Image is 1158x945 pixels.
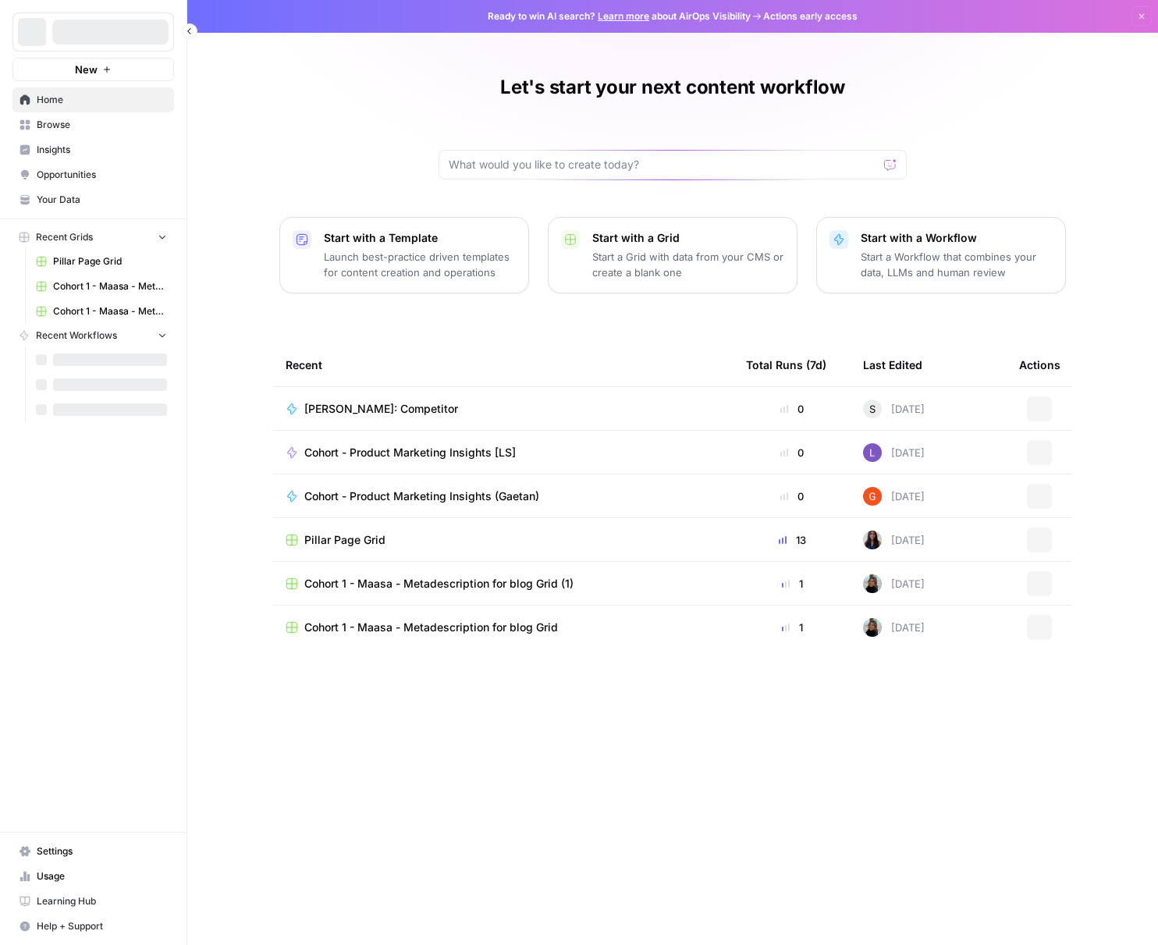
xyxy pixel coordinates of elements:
span: Recent Workflows [36,329,117,343]
a: Cohort - Product Marketing Insights [LS] [286,445,721,460]
a: Settings [12,839,174,864]
button: Recent Workflows [12,324,174,347]
span: Your Data [37,193,167,207]
span: Settings [37,844,167,858]
a: Cohort - Product Marketing Insights (Gaetan) [286,488,721,504]
a: [PERSON_NAME]: Competitor [286,401,721,417]
button: New [12,58,174,81]
span: Pillar Page Grid [53,254,167,268]
span: Cohort 1 - Maasa - Metadescription for blog Grid (1) [304,576,574,592]
div: [DATE] [863,443,925,462]
div: 1 [746,576,838,592]
button: Start with a GridStart a Grid with data from your CMS or create a blank one [548,217,797,293]
span: Cohort - Product Marketing Insights [LS] [304,445,516,460]
p: Start with a Workflow [861,230,1053,246]
a: Cohort 1 - Maasa - Metadescription for blog Grid (1) [29,274,174,299]
div: Last Edited [863,343,922,386]
span: S [869,401,876,417]
a: Learn more [598,10,649,22]
a: Cohort 1 - Maasa - Metadescription for blog Grid [286,620,721,635]
span: Insights [37,143,167,157]
div: 1 [746,620,838,635]
span: Cohort 1 - Maasa - Metadescription for blog Grid [304,620,558,635]
a: Cohort 1 - Maasa - Metadescription for blog Grid [29,299,174,324]
div: [DATE] [863,574,925,593]
a: Pillar Page Grid [286,532,721,548]
span: Browse [37,118,167,132]
span: Cohort 1 - Maasa - Metadescription for blog Grid [53,304,167,318]
span: Learning Hub [37,894,167,908]
p: Start a Grid with data from your CMS or create a blank one [592,249,784,280]
button: Recent Grids [12,226,174,249]
div: [DATE] [863,618,925,637]
span: Opportunities [37,168,167,182]
span: New [75,62,98,77]
a: Usage [12,864,174,889]
span: Usage [37,869,167,883]
span: Cohort 1 - Maasa - Metadescription for blog Grid (1) [53,279,167,293]
h1: Let's start your next content workflow [500,75,845,100]
div: [DATE] [863,487,925,506]
a: Pillar Page Grid [29,249,174,274]
span: Ready to win AI search? about AirOps Visibility [488,9,751,23]
img: octaxnk3oxqn3tdy5wfh2wr0s0xc [863,618,882,637]
a: Home [12,87,174,112]
p: Start a Workflow that combines your data, LLMs and human review [861,249,1053,280]
div: [DATE] [863,400,925,418]
div: 13 [746,532,838,548]
button: Start with a TemplateLaunch best-practice driven templates for content creation and operations [279,217,529,293]
span: Home [37,93,167,107]
div: Recent [286,343,721,386]
a: Learning Hub [12,889,174,914]
span: Help + Support [37,919,167,933]
div: 0 [746,488,838,504]
p: Start with a Grid [592,230,784,246]
img: rox323kbkgutb4wcij4krxobkpon [863,531,882,549]
img: 3v5gupj0m786yzjvk4tudrexhntl [863,443,882,462]
span: Cohort - Product Marketing Insights (Gaetan) [304,488,539,504]
a: Browse [12,112,174,137]
button: Start with a WorkflowStart a Workflow that combines your data, LLMs and human review [816,217,1066,293]
div: [DATE] [863,531,925,549]
div: Actions [1019,343,1060,386]
span: Recent Grids [36,230,93,244]
a: Your Data [12,187,174,212]
a: Cohort 1 - Maasa - Metadescription for blog Grid (1) [286,576,721,592]
p: Launch best-practice driven templates for content creation and operations [324,249,516,280]
span: [PERSON_NAME]: Competitor [304,401,458,417]
a: Opportunities [12,162,174,187]
span: Pillar Page Grid [304,532,385,548]
div: Total Runs (7d) [746,343,826,386]
button: Help + Support [12,914,174,939]
p: Start with a Template [324,230,516,246]
img: ep2s7dd3ojhp11nu5ayj08ahj9gv [863,487,882,506]
input: What would you like to create today? [449,157,878,172]
div: 0 [746,401,838,417]
div: 0 [746,445,838,460]
img: octaxnk3oxqn3tdy5wfh2wr0s0xc [863,574,882,593]
span: Actions early access [763,9,858,23]
a: Insights [12,137,174,162]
